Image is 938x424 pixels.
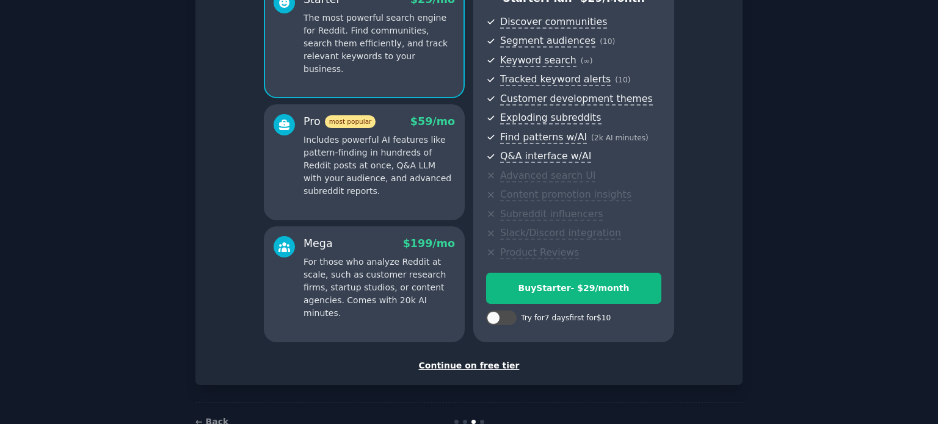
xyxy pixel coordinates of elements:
[500,35,595,48] span: Segment audiences
[486,273,661,304] button: BuyStarter- $29/month
[325,115,376,128] span: most popular
[304,134,455,198] p: Includes powerful AI features like pattern-finding in hundreds of Reddit posts at once, Q&A LLM w...
[208,359,730,372] div: Continue on free tier
[500,208,603,221] span: Subreddit influencers
[521,313,611,324] div: Try for 7 days first for $10
[615,76,630,84] span: ( 10 )
[600,37,615,46] span: ( 10 )
[500,131,587,144] span: Find patterns w/AI
[500,246,579,259] span: Product Reviews
[500,150,591,163] span: Q&A interface w/AI
[500,93,653,106] span: Customer development themes
[500,170,595,182] span: Advanced search UI
[500,112,601,124] span: Exploding subreddits
[304,114,376,129] div: Pro
[304,12,455,76] p: The most powerful search engine for Reddit. Find communities, search them efficiently, and track ...
[500,73,611,86] span: Tracked keyword alerts
[500,16,607,29] span: Discover communities
[304,236,333,251] div: Mega
[487,282,661,295] div: Buy Starter - $ 29 /month
[403,237,455,250] span: $ 199 /mo
[500,189,631,201] span: Content promotion insights
[304,256,455,320] p: For those who analyze Reddit at scale, such as customer research firms, startup studios, or conte...
[591,134,649,142] span: ( 2k AI minutes )
[410,115,455,128] span: $ 59 /mo
[500,227,621,240] span: Slack/Discord integration
[500,54,576,67] span: Keyword search
[581,57,593,65] span: ( ∞ )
